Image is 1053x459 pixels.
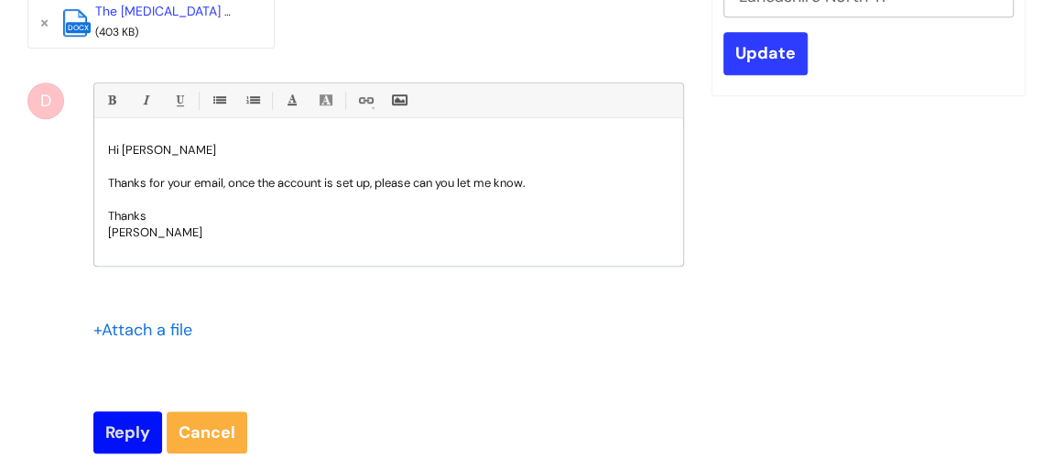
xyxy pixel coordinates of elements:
a: Insert Image... [387,89,410,112]
a: Bold (Ctrl-B) [100,89,123,112]
input: Update [723,32,808,74]
a: Italic (Ctrl-I) [134,89,157,112]
span: + [93,319,102,341]
a: • Unordered List (Ctrl-Shift-7) [207,89,230,112]
a: The [MEDICAL_DATA] Wor... [95,3,255,19]
p: [PERSON_NAME] [108,224,669,241]
a: Back Color [314,89,337,112]
div: Attach a file [93,315,203,344]
span: docx [66,22,91,33]
a: Font Color [280,89,303,112]
div: (403 KB) [95,23,242,43]
a: Cancel [167,411,247,454]
input: Reply [93,411,162,454]
p: Thanks for your email, once the account is set up, please can you let me know. [108,175,669,191]
p: Hi [PERSON_NAME] [108,142,669,158]
a: 1. Ordered List (Ctrl-Shift-8) [241,89,264,112]
p: Thanks [108,208,669,224]
a: Link [353,89,376,112]
a: Underline(Ctrl-U) [168,89,190,112]
div: D [27,82,64,119]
